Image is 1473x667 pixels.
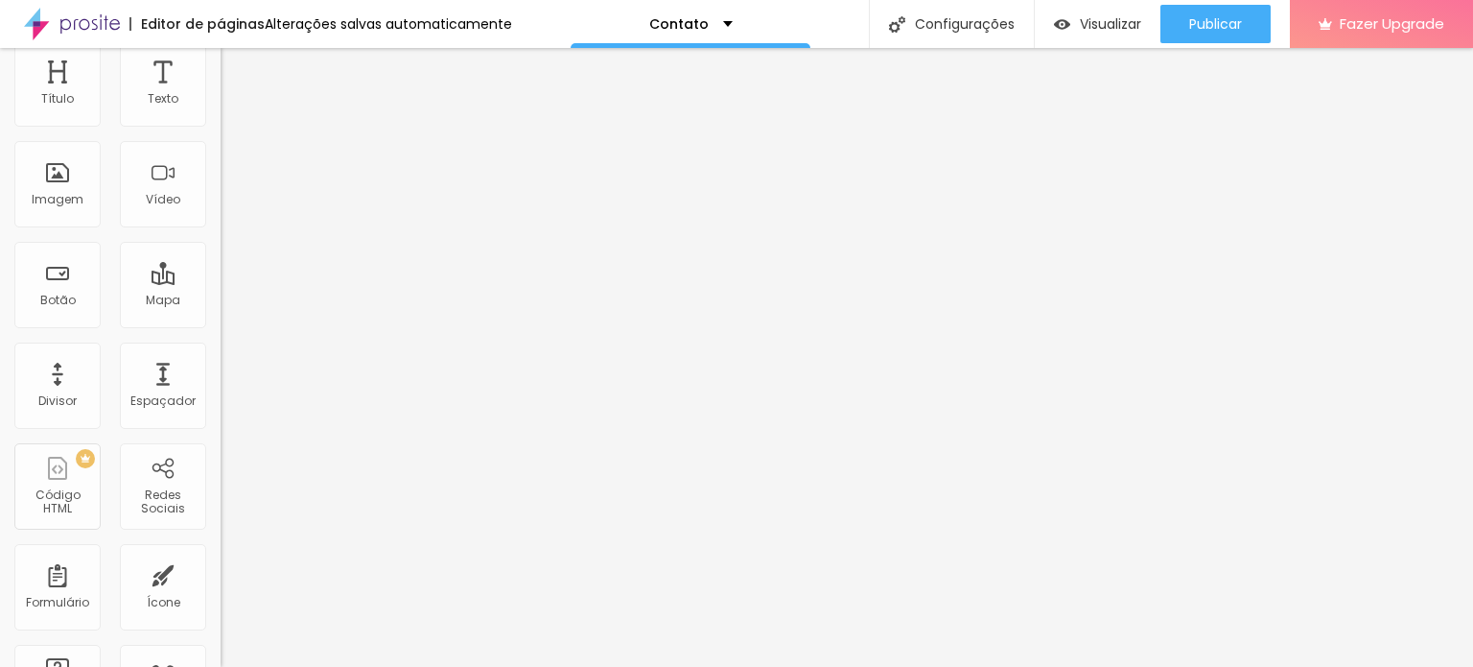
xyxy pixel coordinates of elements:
[125,488,200,516] div: Redes Sociais
[889,16,905,33] img: Icone
[40,294,76,307] div: Botão
[38,394,77,408] div: Divisor
[649,17,709,31] p: Contato
[1160,5,1271,43] button: Publicar
[41,92,74,106] div: Título
[221,48,1473,667] iframe: Editor
[1340,15,1444,32] span: Fazer Upgrade
[147,596,180,609] div: Ícone
[1035,5,1160,43] button: Visualizar
[148,92,178,106] div: Texto
[26,596,89,609] div: Formulário
[1189,16,1242,32] span: Publicar
[129,17,265,31] div: Editor de páginas
[1054,16,1070,33] img: view-1.svg
[146,294,180,307] div: Mapa
[130,394,196,408] div: Espaçador
[146,193,180,206] div: Vídeo
[1080,16,1141,32] span: Visualizar
[19,488,95,516] div: Código HTML
[32,193,83,206] div: Imagem
[265,17,512,31] div: Alterações salvas automaticamente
